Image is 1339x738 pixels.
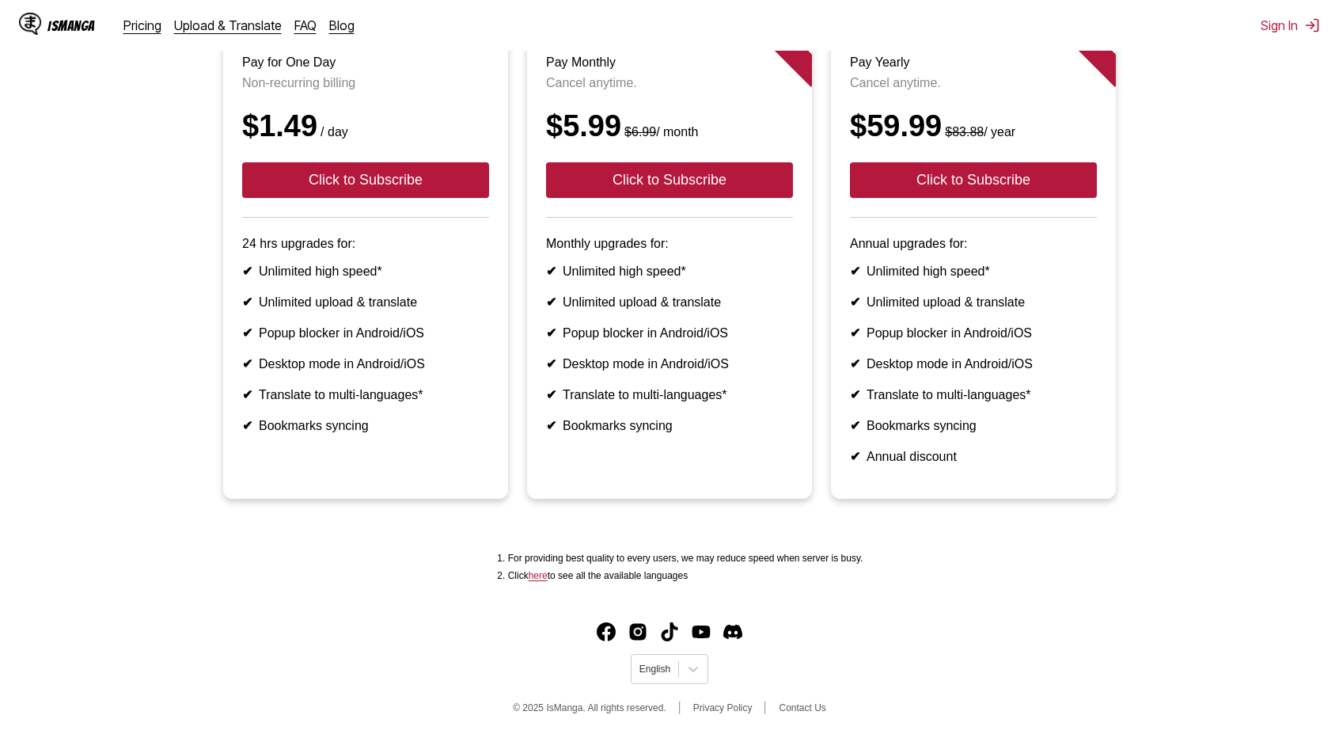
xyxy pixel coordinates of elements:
small: / year [942,125,1015,139]
p: Cancel anytime. [850,76,1097,90]
b: ✔ [850,357,860,371]
img: IsManga Facebook [597,622,616,641]
p: Non-recurring billing [242,76,489,90]
b: ✔ [242,326,252,340]
a: TikTok [660,622,679,641]
b: ✔ [546,264,556,278]
li: Bookmarks syncing [546,418,793,433]
p: Cancel anytime. [546,76,793,90]
b: ✔ [850,264,860,278]
div: $59.99 [850,109,1097,143]
button: Click to Subscribe [546,162,793,198]
li: Click to see all the available languages [508,570,863,581]
li: Translate to multi-languages* [546,387,793,402]
img: IsManga Discord [723,622,742,641]
s: $83.88 [945,125,984,139]
li: Desktop mode in Android/iOS [546,356,793,371]
li: Unlimited upload & translate [850,295,1097,310]
a: Privacy Policy [693,702,753,713]
a: Pricing [123,17,161,33]
img: IsManga TikTok [660,622,679,641]
s: $6.99 [624,125,656,139]
b: ✔ [546,357,556,371]
b: ✔ [242,357,252,371]
a: Youtube [692,622,711,641]
li: For providing best quality to every users, we may reduce speed when server is busy. [508,553,863,564]
img: IsManga Instagram [628,622,647,641]
button: Click to Subscribe [242,162,489,198]
li: Bookmarks syncing [850,418,1097,433]
li: Bookmarks syncing [242,418,489,433]
b: ✔ [546,419,556,432]
input: Select language [639,664,642,675]
li: Unlimited upload & translate [546,295,793,310]
li: Translate to multi-languages* [850,387,1097,402]
b: ✔ [850,295,860,309]
b: ✔ [242,419,252,432]
li: Popup blocker in Android/iOS [242,325,489,340]
a: Contact Us [779,702,825,713]
b: ✔ [850,326,860,340]
li: Desktop mode in Android/iOS [242,356,489,371]
b: ✔ [242,388,252,401]
div: $5.99 [546,109,793,143]
b: ✔ [546,388,556,401]
li: Annual discount [850,449,1097,464]
li: Translate to multi-languages* [242,387,489,402]
small: / month [621,125,698,139]
span: © 2025 IsManga. All rights reserved. [513,702,666,713]
img: Sign out [1304,17,1320,33]
b: ✔ [546,295,556,309]
h3: Pay Yearly [850,55,1097,70]
li: Popup blocker in Android/iOS [850,325,1097,340]
div: $1.49 [242,109,489,143]
p: Monthly upgrades for: [546,237,793,251]
b: ✔ [850,388,860,401]
a: Available languages [529,570,548,581]
h3: Pay Monthly [546,55,793,70]
a: Facebook [597,622,616,641]
button: Click to Subscribe [850,162,1097,198]
b: ✔ [242,295,252,309]
a: Upload & Translate [174,17,282,33]
b: ✔ [242,264,252,278]
b: ✔ [546,326,556,340]
a: Instagram [628,622,647,641]
button: Sign In [1261,17,1320,33]
li: Unlimited high speed* [242,264,489,279]
small: / day [317,125,348,139]
li: Desktop mode in Android/iOS [850,356,1097,371]
li: Unlimited high speed* [546,264,793,279]
p: Annual upgrades for: [850,237,1097,251]
p: 24 hrs upgrades for: [242,237,489,251]
li: Popup blocker in Android/iOS [546,325,793,340]
img: IsManga Logo [19,13,41,35]
div: IsManga [47,18,95,33]
a: IsManga LogoIsManga [19,13,123,38]
li: Unlimited high speed* [850,264,1097,279]
li: Unlimited upload & translate [242,295,489,310]
a: Blog [329,17,355,33]
a: FAQ [294,17,317,33]
h3: Pay for One Day [242,55,489,70]
a: Discord [723,622,742,641]
b: ✔ [850,450,860,463]
b: ✔ [850,419,860,432]
img: IsManga YouTube [692,622,711,641]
